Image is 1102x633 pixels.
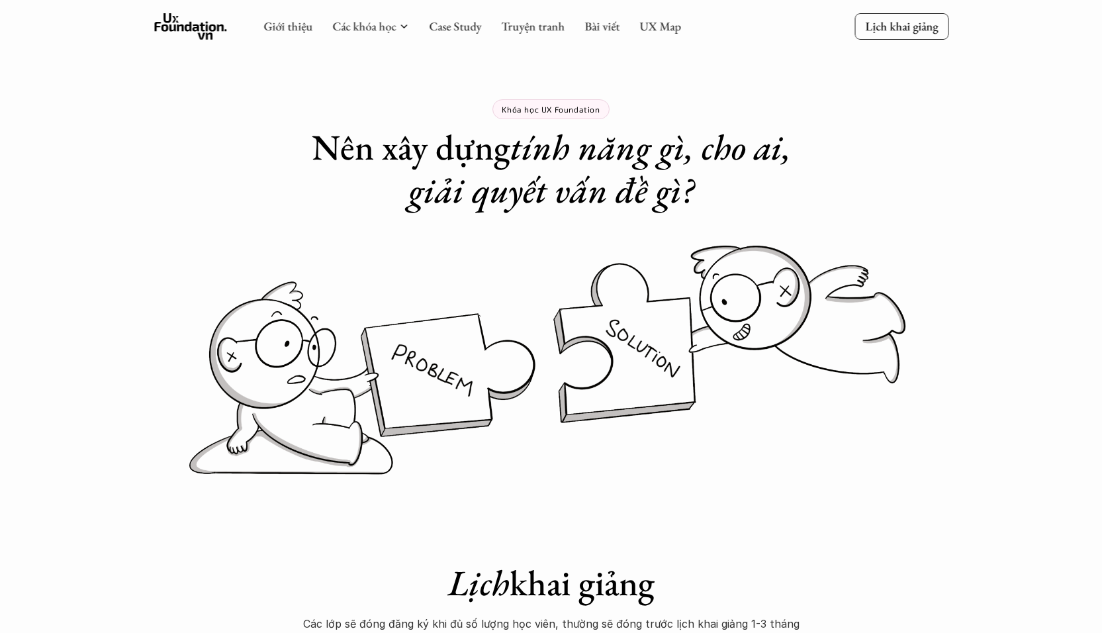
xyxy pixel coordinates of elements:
a: Case Study [429,19,481,34]
a: Giới thiệu [263,19,312,34]
em: tính năng gì, cho ai, giải quyết vấn đề gì? [408,124,799,213]
a: Lịch khai giảng [854,13,948,39]
em: Lịch [448,560,510,606]
h1: Nên xây dựng [287,126,816,212]
a: Các khóa học [332,19,396,34]
a: Bài viết [584,19,620,34]
a: Truyện tranh [501,19,565,34]
a: UX Map [639,19,681,34]
h1: khai giảng [287,561,816,605]
p: Lịch khai giảng [865,19,938,34]
p: Khóa học UX Foundation [502,105,600,114]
